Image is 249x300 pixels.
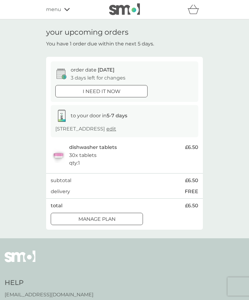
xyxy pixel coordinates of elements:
[185,177,198,185] span: £6.50
[106,126,116,132] a: edit
[46,6,61,14] span: menu
[71,74,125,82] p: 3 days left for changes
[69,151,97,159] p: 30x tablets
[55,85,148,97] button: i need it now
[69,159,80,167] p: qty : 1
[51,188,70,196] p: delivery
[5,278,93,288] h4: Help
[5,291,93,299] a: [EMAIL_ADDRESS][DOMAIN_NAME]
[46,40,154,48] p: You have 1 order due within the next 5 days.
[69,143,117,151] p: dishwasher tablets
[55,125,116,133] p: [STREET_ADDRESS]
[185,202,198,210] span: £6.50
[78,215,116,223] p: Manage plan
[51,213,143,225] button: Manage plan
[83,88,121,95] p: i need it now
[188,3,203,16] div: basket
[107,113,127,119] strong: 5-7 days
[98,67,114,73] span: [DATE]
[51,177,71,185] p: subtotal
[71,113,127,119] span: to your door in
[185,188,198,196] p: FREE
[109,3,140,15] img: smol
[46,28,128,37] h1: your upcoming orders
[51,202,62,210] p: total
[5,251,35,271] img: smol
[185,143,198,151] span: £6.50
[71,66,114,74] p: order date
